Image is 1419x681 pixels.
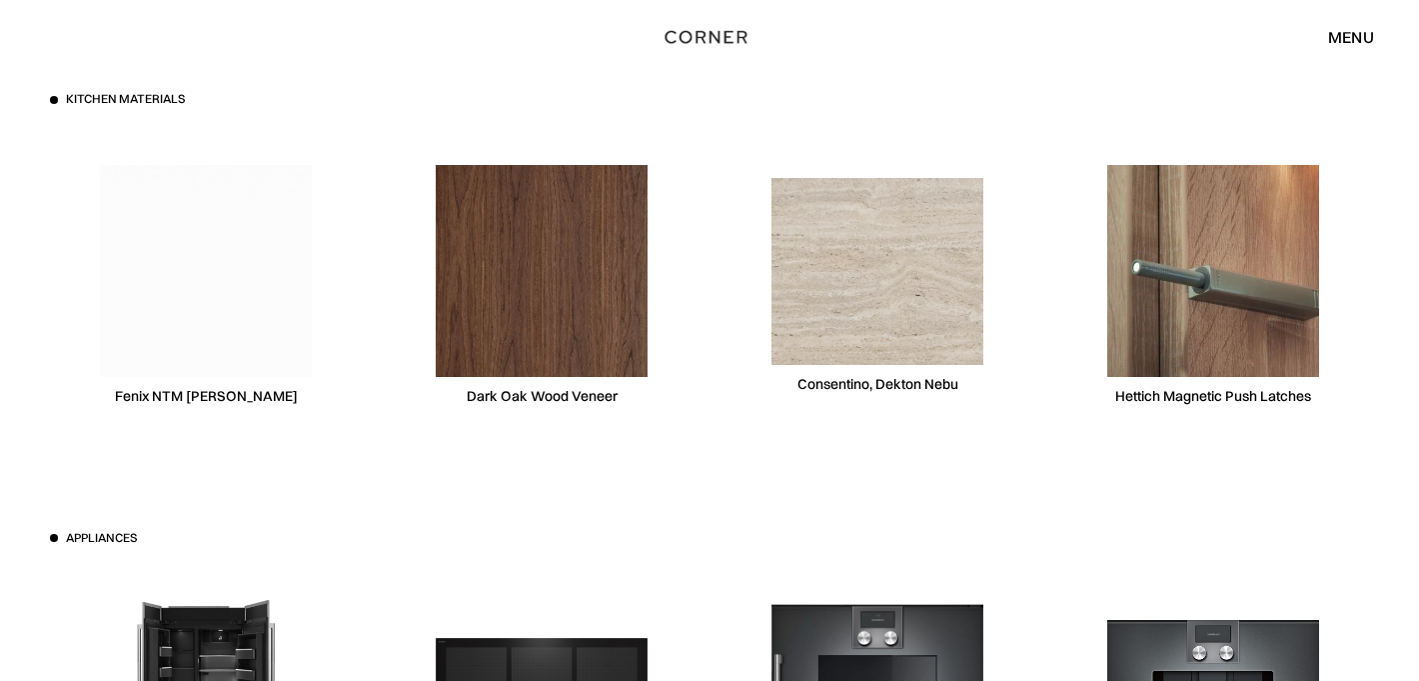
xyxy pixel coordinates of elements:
div: menu [1308,20,1374,54]
div: Consentino, Dekton Nebu [797,375,958,394]
h3: Kitchen materials [66,91,185,108]
h3: Appliances [66,530,137,547]
div: Hettich Magnetic Push Latches [1115,387,1311,406]
div: Fenix NTM [PERSON_NAME] [115,387,298,406]
a: home [659,24,760,50]
div: Dark Oak Wood Veneer [467,387,618,406]
div: menu [1328,29,1374,45]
